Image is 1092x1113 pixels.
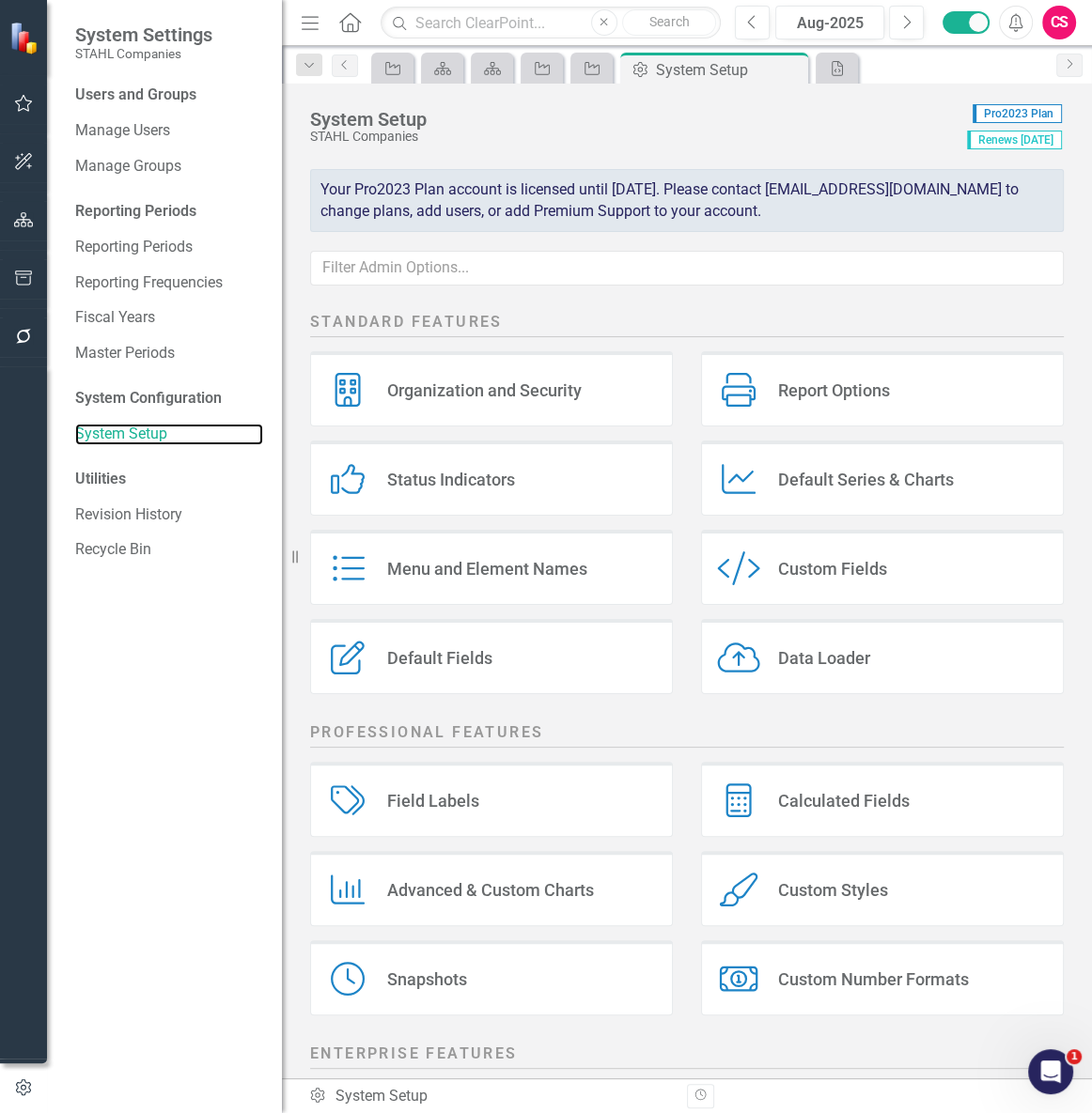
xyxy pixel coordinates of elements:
[75,343,263,364] a: Master Periods
[75,307,263,329] a: Fiscal Years
[310,312,1064,337] h2: Standard Features
[782,12,878,35] div: Aug-2025
[387,379,582,401] div: Organization and Security
[778,647,870,669] div: Data Loader
[387,790,479,812] div: Field Labels
[1042,6,1076,39] button: CS
[778,790,910,812] div: Calculated Fields
[778,879,888,901] div: Custom Styles
[310,1043,1064,1069] h2: Enterprise Features
[387,647,492,669] div: Default Fields
[8,20,43,55] img: ClearPoint Strategy
[310,109,958,130] div: System Setup
[75,23,212,46] span: System Settings
[656,58,803,82] div: System Setup
[75,504,263,526] a: Revision History
[308,1086,673,1107] div: System Setup
[75,272,263,294] a: Reporting Frequencies
[775,6,884,39] button: Aug-2025
[75,46,212,61] small: STAHL Companies
[1028,1049,1073,1094] iframe: Intercom live chat
[387,879,594,901] div: Advanced & Custom Charts
[648,14,689,29] span: Search
[310,169,1064,233] div: Your Pro2023 Plan account is licensed until [DATE]. Please contact [EMAIL_ADDRESS][DOMAIN_NAME] t...
[778,469,954,490] div: Default Series & Charts
[310,722,1064,748] h2: Professional Features
[381,7,721,39] input: Search ClearPoint...
[310,251,1064,286] input: Filter Admin Options...
[973,104,1062,123] span: Pro2023 Plan
[778,379,890,401] div: Report Options
[75,156,263,178] a: Manage Groups
[75,237,263,258] a: Reporting Periods
[75,120,263,142] a: Manage Users
[967,131,1062,149] span: Renews [DATE]
[75,424,263,445] a: System Setup
[75,85,263,106] div: Users and Groups
[75,539,263,561] a: Recycle Bin
[75,201,263,223] div: Reporting Periods
[387,968,467,990] div: Snapshots
[778,558,887,580] div: Custom Fields
[778,968,969,990] div: Custom Number Formats
[622,9,716,36] button: Search
[1067,1049,1082,1064] span: 1
[387,558,587,580] div: Menu and Element Names
[75,388,263,410] div: System Configuration
[75,469,263,490] div: Utilities
[310,130,958,144] div: STAHL Companies
[387,469,515,490] div: Status Indicators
